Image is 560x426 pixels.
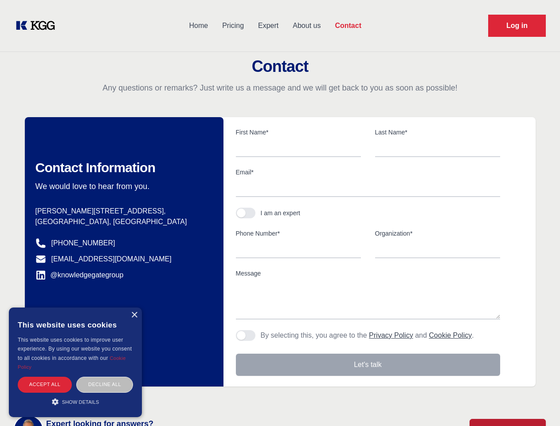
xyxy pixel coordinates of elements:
[328,14,368,37] a: Contact
[286,14,328,37] a: About us
[18,377,72,392] div: Accept all
[236,269,500,278] label: Message
[236,229,361,238] label: Phone Number*
[35,206,209,217] p: [PERSON_NAME][STREET_ADDRESS],
[35,160,209,176] h2: Contact Information
[18,355,126,370] a: Cookie Policy
[375,128,500,137] label: Last Name*
[375,229,500,238] label: Organization*
[488,15,546,37] a: Request Demo
[261,330,474,341] p: By selecting this, you agree to the and .
[236,128,361,137] label: First Name*
[516,383,560,426] iframe: Chat Widget
[76,377,133,392] div: Decline all
[131,312,137,319] div: Close
[261,209,301,217] div: I am an expert
[429,331,472,339] a: Cookie Policy
[51,238,115,248] a: [PHONE_NUMBER]
[35,217,209,227] p: [GEOGRAPHIC_DATA], [GEOGRAPHIC_DATA]
[369,331,413,339] a: Privacy Policy
[18,337,132,361] span: This website uses cookies to improve user experience. By using our website you consent to all coo...
[35,181,209,192] p: We would love to hear from you.
[35,270,124,280] a: @knowledgegategroup
[18,314,133,335] div: This website uses cookies
[182,14,215,37] a: Home
[62,399,99,405] span: Show details
[18,397,133,406] div: Show details
[11,58,549,75] h2: Contact
[236,354,500,376] button: Let's talk
[14,19,62,33] a: KOL Knowledge Platform: Talk to Key External Experts (KEE)
[51,254,172,264] a: [EMAIL_ADDRESS][DOMAIN_NAME]
[251,14,286,37] a: Expert
[11,83,549,93] p: Any questions or remarks? Just write us a message and we will get back to you as soon as possible!
[215,14,251,37] a: Pricing
[236,168,500,177] label: Email*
